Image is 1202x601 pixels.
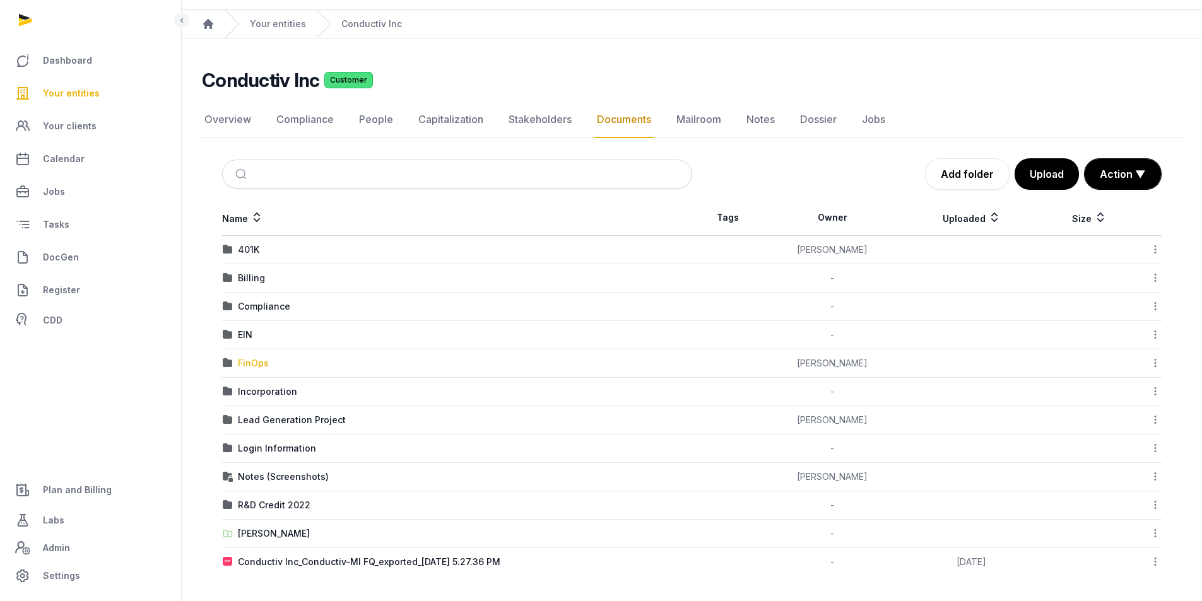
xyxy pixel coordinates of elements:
span: Labs [43,513,64,528]
span: Your entities [43,86,100,101]
a: Tasks [10,209,171,240]
a: Your clients [10,111,171,141]
a: Documents [594,102,654,138]
img: folder.svg [223,358,233,368]
a: Jobs [10,177,171,207]
div: Incorporation [238,385,297,398]
a: Your entities [10,78,171,108]
div: Compliance [238,300,290,313]
a: Stakeholders [506,102,574,138]
img: folder.svg [223,443,233,453]
button: Submit [228,160,257,188]
img: folder.svg [223,387,233,397]
div: Lead Generation Project [238,414,346,426]
a: Dashboard [10,45,171,76]
span: CDD [43,313,62,328]
th: Tags [692,200,763,236]
a: DocGen [10,242,171,272]
div: Notes (Screenshots) [238,470,329,483]
span: Dashboard [43,53,92,68]
a: CDD [10,308,171,333]
span: Jobs [43,184,65,199]
div: Conductiv Inc_Conductiv-MI FQ_exported_[DATE] 5.27.36 PM [238,556,500,568]
a: Admin [10,535,171,561]
span: Admin [43,540,70,556]
a: Dossier [798,102,839,138]
img: folder.svg [223,330,233,340]
a: Conductiv Inc [341,18,402,30]
img: folder.svg [223,301,233,312]
a: Capitalization [416,102,486,138]
td: - [763,491,902,520]
th: Size [1042,200,1138,236]
td: [PERSON_NAME] [763,406,902,435]
div: R&D Credit 2022 [238,499,310,511]
div: EIN [238,329,252,341]
div: 401K [238,243,259,256]
td: - [763,378,902,406]
a: People [356,102,396,138]
a: Jobs [859,102,888,138]
td: [PERSON_NAME] [763,236,902,264]
span: Settings [43,568,80,583]
td: [PERSON_NAME] [763,463,902,491]
span: Calendar [43,151,85,166]
a: Register [10,275,171,305]
a: Overview [202,102,254,138]
a: Your entities [250,18,306,30]
td: - [763,548,902,576]
div: FinOps [238,357,269,370]
span: Plan and Billing [43,482,112,498]
img: folder.svg [223,415,233,425]
img: pdf.svg [223,557,233,567]
a: Notes [744,102,777,138]
a: Add folder [925,158,1010,190]
button: Upload [1015,158,1079,190]
td: - [763,520,902,548]
img: folder-locked-icon.svg [223,472,233,482]
td: - [763,435,902,463]
span: Your clients [43,119,97,134]
img: folder.svg [223,245,233,255]
td: - [763,321,902,349]
a: Plan and Billing [10,475,171,505]
td: - [763,264,902,293]
td: - [763,293,902,321]
img: folder.svg [223,500,233,510]
button: Action ▼ [1085,159,1161,189]
span: Tasks [43,217,69,232]
div: [PERSON_NAME] [238,527,310,540]
div: Billing [238,272,265,284]
td: [PERSON_NAME] [763,349,902,378]
img: folder.svg [223,273,233,283]
th: Owner [763,200,902,236]
th: Name [222,200,692,236]
a: Calendar [10,144,171,174]
span: DocGen [43,250,79,265]
img: folder-upload.svg [223,528,233,539]
a: Compliance [274,102,336,138]
span: Register [43,283,80,298]
nav: Breadcrumb [182,10,1202,38]
span: [DATE] [957,556,986,567]
a: Mailroom [674,102,724,138]
a: Settings [10,561,171,591]
a: Labs [10,505,171,535]
div: Login Information [238,442,316,455]
th: Uploaded [901,200,1042,236]
span: Customer [324,72,373,88]
nav: Tabs [202,102,1182,138]
h2: Conductiv Inc [202,69,319,91]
